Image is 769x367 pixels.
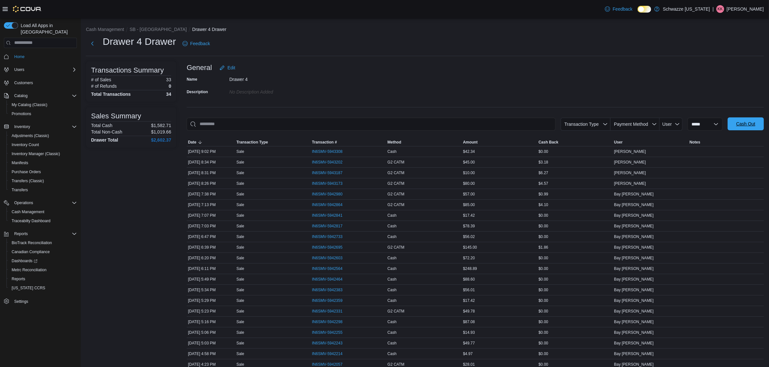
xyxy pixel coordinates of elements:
[12,66,77,74] span: Users
[312,170,343,175] span: IN6SMV-5943187
[14,231,28,236] span: Reports
[463,277,475,282] span: $88.60
[463,192,475,197] span: $57.00
[227,64,235,71] span: Edit
[463,160,475,165] span: $45.00
[91,112,141,120] h3: Sales Summary
[12,66,27,74] button: Users
[537,307,613,315] div: $0.00
[613,6,632,12] span: Feedback
[12,240,52,245] span: BioTrack Reconciliation
[9,266,77,274] span: Metrc Reconciliation
[463,202,475,207] span: $85.00
[6,140,79,149] button: Inventory Count
[187,190,235,198] div: [DATE] 7:38 PM
[12,123,33,131] button: Inventory
[312,265,349,273] button: IN6SMV-5942564
[236,160,244,165] p: Sale
[9,275,28,283] a: Reports
[312,329,349,336] button: IN6SMV-5942255
[614,266,654,271] span: Bay [PERSON_NAME]
[388,277,397,282] span: Cash
[9,177,77,185] span: Transfers (Classic)
[312,158,349,166] button: IN6SMV-5943202
[86,37,99,50] button: Next
[463,149,475,154] span: $42.34
[312,160,343,165] span: IN6SMV-5943202
[463,234,475,239] span: $56.02
[14,67,24,72] span: Users
[12,209,44,214] span: Cash Management
[727,5,764,13] p: [PERSON_NAME]
[312,140,337,145] span: Transaction #
[9,239,55,247] a: BioTrack Reconciliation
[602,3,635,15] a: Feedback
[660,118,682,131] button: User
[312,192,343,197] span: IN6SMV-5942980
[187,254,235,262] div: [DATE] 6:20 PM
[6,131,79,140] button: Adjustments (Classic)
[151,137,171,143] h4: $2,602.37
[537,254,613,262] div: $0.00
[9,217,77,225] span: Traceabilty Dashboard
[712,5,714,13] p: |
[614,192,654,197] span: Bay [PERSON_NAME]
[151,123,171,128] p: $1,582.71
[180,37,213,50] a: Feedback
[716,5,724,13] div: Kyle Krueger
[18,22,77,35] span: Load All Apps in [GEOGRAPHIC_DATA]
[236,298,244,303] p: Sale
[613,138,688,146] button: User
[537,233,613,241] div: $0.00
[312,275,349,283] button: IN6SMV-5942464
[312,339,349,347] button: IN6SMV-5942243
[187,201,235,209] div: [DATE] 7:13 PM
[312,223,343,229] span: IN6SMV-5942817
[12,79,77,87] span: Customers
[9,150,77,158] span: Inventory Manager (Classic)
[1,296,79,306] button: Settings
[187,118,556,131] input: This is a search bar. As you type, the results lower in the page will automatically filter.
[12,123,77,131] span: Inventory
[9,248,77,256] span: Canadian Compliance
[388,192,404,197] span: G2 CATM
[9,186,77,194] span: Transfers
[614,140,623,145] span: User
[463,140,478,145] span: Amount
[614,181,646,186] span: [PERSON_NAME]
[12,276,25,282] span: Reports
[9,132,52,140] a: Adjustments (Classic)
[12,258,37,263] span: Dashboards
[14,54,25,59] span: Home
[388,140,401,145] span: Method
[187,212,235,219] div: [DATE] 7:07 PM
[12,53,77,61] span: Home
[386,138,462,146] button: Method
[6,216,79,225] button: Traceabilty Dashboard
[564,122,599,127] span: Transaction Type
[9,248,52,256] a: Canadian Compliance
[9,275,77,283] span: Reports
[187,138,235,146] button: Date
[4,49,77,323] nav: Complex example
[187,64,212,72] h3: General
[14,80,33,85] span: Customers
[187,243,235,251] div: [DATE] 6:39 PM
[312,286,349,294] button: IN6SMV-5942383
[235,138,311,146] button: Transaction Type
[12,187,28,193] span: Transfers
[91,123,112,128] h6: Total Cash
[312,234,343,239] span: IN6SMV-5942733
[614,170,646,175] span: [PERSON_NAME]
[236,245,244,250] p: Sale
[312,190,349,198] button: IN6SMV-5942980
[236,255,244,261] p: Sale
[388,181,404,186] span: G2 CATM
[187,222,235,230] div: [DATE] 7:03 PM
[12,151,60,156] span: Inventory Manager (Classic)
[12,230,77,238] span: Reports
[12,249,50,254] span: Canadian Compliance
[187,233,235,241] div: [DATE] 6:47 PM
[614,122,648,127] span: Payment Method
[187,158,235,166] div: [DATE] 8:34 PM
